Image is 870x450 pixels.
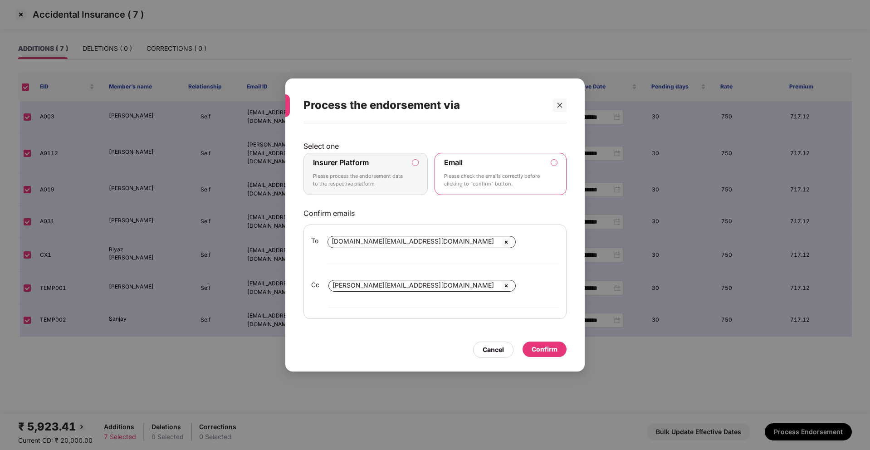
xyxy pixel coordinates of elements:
[303,209,567,218] p: Confirm emails
[313,172,406,188] p: Please process the endorsement data to the respective platform
[303,88,545,123] div: Process the endorsement via
[311,236,318,246] span: To
[551,160,557,166] input: EmailPlease check the emails correctly before clicking to “confirm” button.
[444,158,463,167] label: Email
[557,102,563,108] span: close
[412,160,418,166] input: Insurer PlatformPlease process the endorsement data to the respective platform
[501,280,512,291] img: svg+xml;base64,PHN2ZyBpZD0iQ3Jvc3MtMzJ4MzIiIHhtbG5zPSJodHRwOi8vd3d3LnczLm9yZy8yMDAwL3N2ZyIgd2lkdG...
[332,281,494,289] span: [PERSON_NAME][EMAIL_ADDRESS][DOMAIN_NAME]
[483,345,504,355] div: Cancel
[444,172,544,188] p: Please check the emails correctly before clicking to “confirm” button.
[303,142,567,151] p: Select one
[532,344,557,354] div: Confirm
[313,158,369,167] label: Insurer Platform
[332,237,494,245] span: [DOMAIN_NAME][EMAIL_ADDRESS][DOMAIN_NAME]
[501,237,512,248] img: svg+xml;base64,PHN2ZyBpZD0iQ3Jvc3MtMzJ4MzIiIHhtbG5zPSJodHRwOi8vd3d3LnczLm9yZy8yMDAwL3N2ZyIgd2lkdG...
[311,280,319,290] span: Cc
